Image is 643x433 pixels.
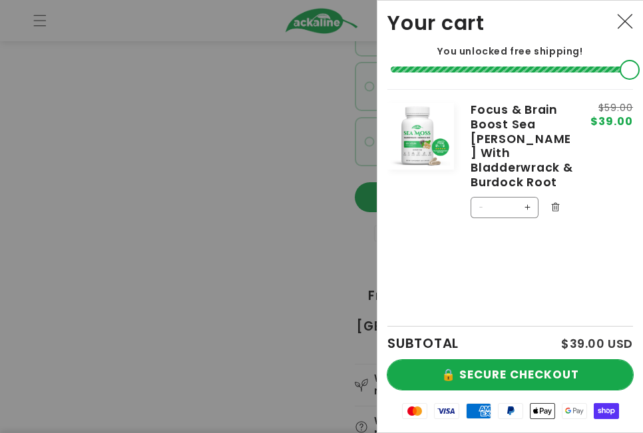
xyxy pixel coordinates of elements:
[387,360,633,390] button: 🔒 SECURE CHECKOUT
[590,103,633,112] s: $59.00
[545,197,565,217] button: Remove Focus & Brain Boost Sea Moss With Bladderwrack & Burdock Root
[387,337,459,350] h2: SUBTOTAL
[590,116,633,127] span: $39.00
[561,338,633,350] p: $39.00 USD
[471,103,573,190] a: Focus & Brain Boost Sea [PERSON_NAME] With Bladderwrack & Burdock Root
[387,45,633,57] p: You unlocked free shipping!
[610,7,640,37] button: Close
[387,11,485,35] h2: Your cart
[493,197,517,218] input: Quantity for Focus &amp; Brain Boost Sea Moss With Bladderwrack &amp; Burdock Root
